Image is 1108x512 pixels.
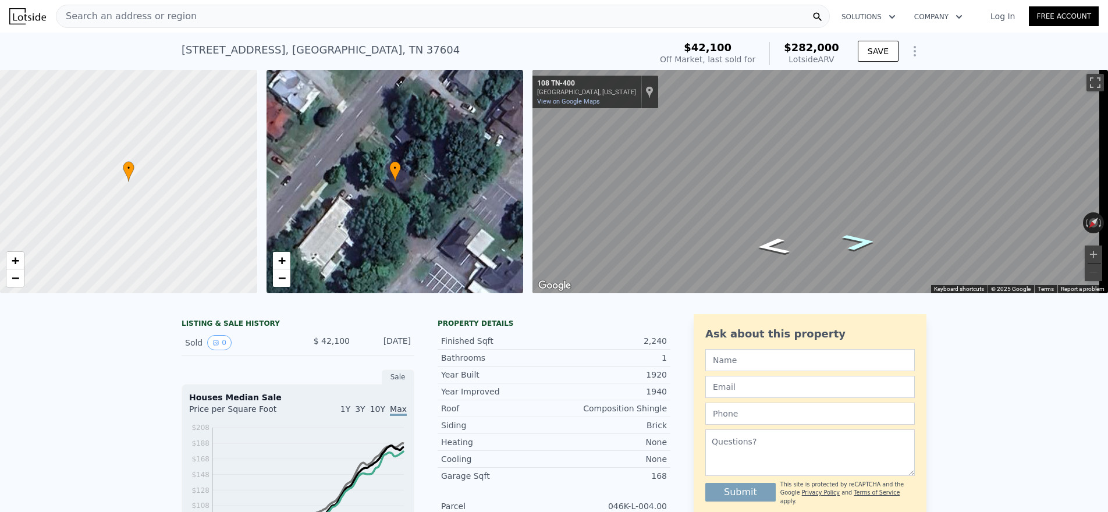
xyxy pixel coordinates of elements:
[441,403,554,414] div: Roof
[554,500,667,512] div: 046K-L-004.00
[370,404,385,414] span: 10Y
[12,253,19,268] span: +
[854,489,900,496] a: Terms of Service
[441,352,554,364] div: Bathrooms
[438,319,670,328] div: Property details
[802,489,840,496] a: Privacy Policy
[934,285,984,293] button: Keyboard shortcuts
[554,419,667,431] div: Brick
[537,98,600,105] a: View on Google Maps
[554,369,667,381] div: 1920
[441,369,554,381] div: Year Built
[273,252,290,269] a: Zoom in
[741,234,804,259] path: Go Northeast, TN-400
[123,163,134,173] span: •
[1085,246,1102,263] button: Zoom in
[858,41,899,62] button: SAVE
[535,278,574,293] a: Open this area in Google Maps (opens a new window)
[554,453,667,465] div: None
[991,286,1031,292] span: © 2025 Google
[554,335,667,347] div: 2,240
[1061,286,1105,292] a: Report a problem
[123,161,134,182] div: •
[191,424,209,432] tspan: $208
[705,403,915,425] input: Phone
[182,319,414,330] div: LISTING & SALE HISTORY
[340,404,350,414] span: 1Y
[191,502,209,510] tspan: $108
[1086,74,1104,91] button: Toggle fullscreen view
[554,352,667,364] div: 1
[278,253,285,268] span: +
[1083,212,1089,233] button: Rotate counterclockwise
[660,54,755,65] div: Off Market, last sold for
[185,335,289,350] div: Sold
[976,10,1029,22] a: Log In
[9,8,46,24] img: Lotside
[441,335,554,347] div: Finished Sqft
[207,335,232,350] button: View historical data
[6,252,24,269] a: Zoom in
[1098,212,1105,233] button: Rotate clockwise
[705,326,915,342] div: Ask about this property
[191,471,209,479] tspan: $148
[389,163,401,173] span: •
[191,455,209,463] tspan: $168
[441,436,554,448] div: Heating
[554,386,667,397] div: 1940
[645,86,654,98] a: Show location on map
[189,392,407,403] div: Houses Median Sale
[828,230,890,254] path: Go Southwest, TN-400
[390,404,407,416] span: Max
[905,6,972,27] button: Company
[56,9,197,23] span: Search an address or region
[441,419,554,431] div: Siding
[441,453,554,465] div: Cooling
[182,42,460,58] div: [STREET_ADDRESS] , [GEOGRAPHIC_DATA] , TN 37604
[537,79,636,88] div: 108 TN-400
[903,40,926,63] button: Show Options
[1084,212,1104,234] button: Reset the view
[705,349,915,371] input: Name
[359,335,411,350] div: [DATE]
[189,403,298,422] div: Price per Square Foot
[532,70,1108,293] div: Map
[355,404,365,414] span: 3Y
[441,386,554,397] div: Year Improved
[684,41,731,54] span: $42,100
[784,54,839,65] div: Lotside ARV
[191,486,209,495] tspan: $128
[382,369,414,385] div: Sale
[832,6,905,27] button: Solutions
[705,483,776,502] button: Submit
[273,269,290,287] a: Zoom out
[780,481,915,506] div: This site is protected by reCAPTCHA and the Google and apply.
[191,439,209,447] tspan: $188
[12,271,19,285] span: −
[535,278,574,293] img: Google
[314,336,350,346] span: $ 42,100
[389,161,401,182] div: •
[1038,286,1054,292] a: Terms (opens in new tab)
[784,41,839,54] span: $282,000
[705,376,915,398] input: Email
[1029,6,1099,26] a: Free Account
[554,436,667,448] div: None
[441,470,554,482] div: Garage Sqft
[6,269,24,287] a: Zoom out
[1085,264,1102,281] button: Zoom out
[278,271,285,285] span: −
[441,500,554,512] div: Parcel
[532,70,1108,293] div: Street View
[554,403,667,414] div: Composition Shingle
[554,470,667,482] div: 168
[537,88,636,96] div: [GEOGRAPHIC_DATA], [US_STATE]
